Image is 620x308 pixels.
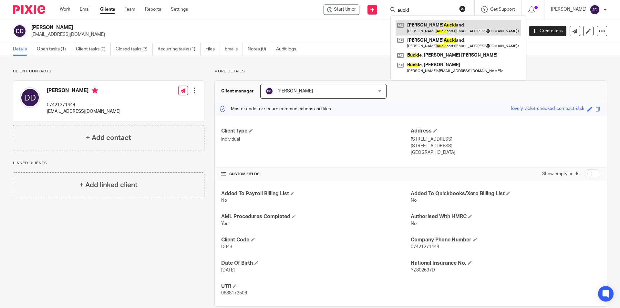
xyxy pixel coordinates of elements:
h4: UTR [221,283,411,290]
img: svg%3E [265,87,273,95]
h4: Added To Payroll Billing List [221,190,411,197]
a: Client tasks (0) [76,43,111,56]
a: Team [125,6,135,13]
h2: [PERSON_NAME] [31,24,422,31]
h4: AML Procedures Completed [221,213,411,220]
h4: Address [411,128,600,134]
h4: Date Of Birth [221,260,411,267]
p: Linked clients [13,161,204,166]
h4: Company Phone Number [411,237,600,243]
h4: Added To Quickbooks/Xero Billing List [411,190,600,197]
a: Files [205,43,220,56]
span: [DATE] [221,268,235,272]
a: Open tasks (1) [37,43,71,56]
span: 07421271444 [411,245,439,249]
button: Clear [459,5,466,12]
span: [PERSON_NAME] [277,89,313,93]
span: 9688172506 [221,291,247,295]
img: svg%3E [590,5,600,15]
span: Yes [221,221,228,226]
a: Settings [171,6,188,13]
img: svg%3E [13,24,26,38]
a: Notes (0) [248,43,271,56]
p: [STREET_ADDRESS] [411,143,600,149]
p: More details [214,69,607,74]
a: Recurring tasks (1) [158,43,201,56]
p: [STREET_ADDRESS] [411,136,600,143]
a: Clients [100,6,115,13]
span: No [411,198,417,203]
h4: + Add linked client [79,180,138,190]
h4: Authorised With HMRC [411,213,600,220]
span: YZ802637D [411,268,435,272]
img: Pixie [13,5,45,14]
div: lovely-violet-checked-compact-disk [511,105,584,113]
a: Closed tasks (3) [116,43,153,56]
h4: Client Code [221,237,411,243]
h4: CUSTOM FIELDS [221,172,411,177]
p: Individual [221,136,411,143]
h3: Client manager [221,88,254,94]
label: Show empty fields [542,171,579,177]
a: Email [80,6,90,13]
p: [GEOGRAPHIC_DATA] [411,149,600,156]
p: Master code for secure communications and files [220,106,331,112]
a: Reports [145,6,161,13]
span: No [221,198,227,203]
a: Create task [529,26,566,36]
p: [EMAIL_ADDRESS][DOMAIN_NAME] [47,108,120,115]
p: [PERSON_NAME] [551,6,586,13]
p: 07421271444 [47,102,120,108]
a: Emails [225,43,243,56]
input: Search [397,8,455,14]
h4: National Insurance No. [411,260,600,267]
p: [EMAIL_ADDRESS][DOMAIN_NAME] [31,31,519,38]
span: D043 [221,245,232,249]
a: Audit logs [276,43,301,56]
i: Primary [92,87,98,94]
a: Details [13,43,32,56]
p: Client contacts [13,69,204,74]
span: No [411,221,417,226]
h4: + Add contact [86,133,131,143]
a: Work [60,6,70,13]
img: svg%3E [20,87,40,108]
h4: Client type [221,128,411,134]
h4: [PERSON_NAME] [47,87,120,95]
div: David Driscoll [324,5,359,15]
span: Start timer [334,6,356,13]
span: Get Support [490,7,515,12]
